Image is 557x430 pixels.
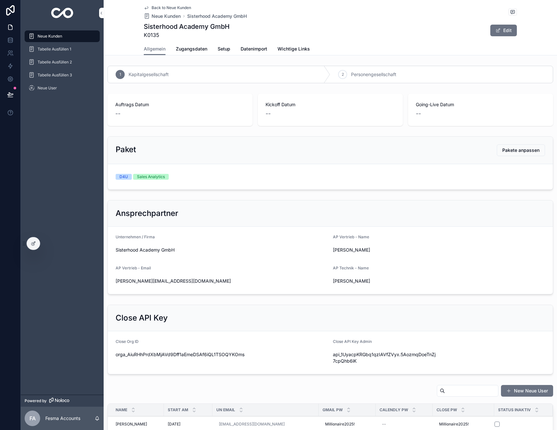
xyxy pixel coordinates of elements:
span: Gmail Pw [323,407,343,413]
span: 2 [342,72,344,77]
a: Neue User [25,82,100,94]
a: [EMAIL_ADDRESS][DOMAIN_NAME] [216,419,315,429]
span: -- [416,109,421,118]
button: Edit [490,25,517,36]
a: Zugangsdaten [176,43,207,56]
span: [PERSON_NAME][EMAIL_ADDRESS][DOMAIN_NAME] [116,278,328,284]
p: Fesma Accounts [45,415,80,422]
span: Start am [168,407,188,413]
span: Neue Kunden [152,13,181,19]
span: Close API Key Admin [333,339,372,344]
span: Setup [218,46,230,52]
a: Millionaire2025! [437,419,490,429]
span: Tabelle Ausfüllen 3 [38,73,72,78]
span: Calendly Pw [380,407,408,413]
span: Tabelle Ausfüllen 1 [38,47,71,52]
a: Powered by [21,395,104,407]
span: Neue User [38,85,57,91]
h2: Ansprechpartner [116,208,178,219]
span: Tabelle Ausfüllen 2 [38,60,72,65]
span: Wichtige Links [278,46,310,52]
span: AP Vertrieb - Name [333,234,369,239]
span: Datenimport [241,46,267,52]
div: Sales Analytics [137,174,165,180]
span: [DATE] [168,422,180,427]
span: AP Technik - Name [333,266,369,270]
span: Going-Live Datum [416,101,545,108]
h2: Close API Key [116,313,168,323]
span: K0135 [144,31,230,39]
a: Back to Neue Kunden [144,5,191,10]
a: Sisterhood Academy GmbH [187,13,247,19]
span: Kapitalgesellschaft [129,71,169,78]
span: Close Org ID [116,339,139,344]
a: Neue Kunden [25,30,100,42]
span: Millionaire2025! [325,422,355,427]
span: Millionaire2025! [439,422,469,427]
span: Close Pw [437,407,457,413]
span: Kickoff Datum [266,101,395,108]
h2: Paket [116,144,136,155]
button: New Neue User [501,385,553,397]
a: Neue Kunden [144,13,181,19]
span: Auftrags Datum [115,101,245,108]
span: [PERSON_NAME] [116,422,147,427]
div: scrollable content [21,26,104,102]
span: Sisterhood Academy GmbH [116,247,328,253]
span: Name [116,407,127,413]
button: Pakete anpassen [497,144,545,156]
span: api_1UyacpKRGbq1qzIAVfZVyx.5AozmqDoeTnZj7cpQhb6iK [333,351,437,364]
span: [PERSON_NAME] [333,247,437,253]
span: [PERSON_NAME] [333,278,437,284]
div: -- [382,422,386,427]
a: Tabelle Ausfüllen 2 [25,56,100,68]
span: FA [29,414,36,422]
span: UN Email [216,407,235,413]
span: Status Inaktiv [498,407,531,413]
div: D4U [119,174,128,180]
a: Wichtige Links [278,43,310,56]
span: 1 [119,72,121,77]
h1: Sisterhood Academy GmbH [144,22,230,31]
span: -- [115,109,120,118]
span: Powered by [25,398,47,403]
span: -- [266,109,271,118]
a: -- [380,419,429,429]
a: [PERSON_NAME] [116,422,160,427]
a: [DATE] [168,422,209,427]
span: Zugangsdaten [176,46,207,52]
a: Millionaire2025! [323,419,372,429]
span: AP Vertrieb - Email [116,266,151,270]
a: Datenimport [241,43,267,56]
span: Back to Neue Kunden [152,5,191,10]
a: Setup [218,43,230,56]
span: Personengesellschaft [351,71,396,78]
img: App logo [51,8,74,18]
span: Unternehmen / Firma [116,234,155,239]
a: Tabelle Ausfüllen 3 [25,69,100,81]
span: Pakete anpassen [502,147,540,153]
a: [EMAIL_ADDRESS][DOMAIN_NAME] [219,422,285,427]
span: Neue Kunden [38,34,62,39]
a: Allgemein [144,43,165,55]
span: Allgemein [144,46,165,52]
a: Tabelle Ausfüllen 1 [25,43,100,55]
span: orga_AiuRHhPrdXbMjAVd9Dff1aEmeDSAf6iQL1TSOQYKOms [116,351,328,358]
